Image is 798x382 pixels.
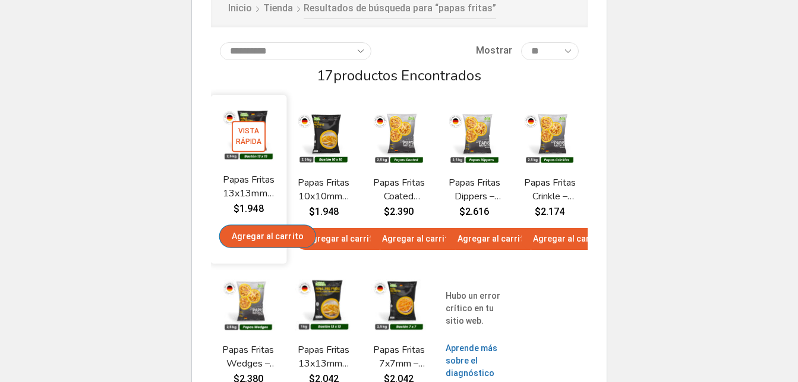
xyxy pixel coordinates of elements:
a: Agregar al carrito: “Papas Fritas 10x10mm - Corte Bastón - Caja 10 kg” [295,228,390,250]
span: Mostrar [476,44,512,58]
span: 17 [317,66,333,85]
p: Hubo un error crítico en tu sitio web. [446,290,503,327]
select: Pedido de la tienda [220,42,371,60]
span: $ [535,206,541,217]
a: Agregar al carrito: “Papas Fritas 13x13mm - Formato 2,5 kg - Caja 10 kg” [219,226,315,248]
a: Papas Fritas 7x7mm – Corte Bastón – Caja 10 kg [373,343,425,371]
a: Papas Fritas 13x13mm – Formato 2,5 kg – Caja 10 kg [222,173,275,201]
a: Agregar al carrito: “Papas Fritas Coated 10x10mm - Corte Bastón - Caja 10 kg” [370,228,465,250]
a: Papas Fritas 13x13mm – Formato 1 kg – Caja 10 kg [298,343,349,371]
bdi: 2.174 [535,206,564,217]
bdi: 2.616 [459,206,489,217]
a: Papas Fritas Coated 10x10mm – Corte Bastón – Caja 10 kg [373,176,425,203]
a: Agregar al carrito: “Papas Fritas Dippers - Corte Ondulado - Caja 10 kg” [446,228,541,250]
span: Vista Rápida [232,121,266,152]
span: productos encontrados [333,66,481,85]
a: Tienda [263,2,294,15]
a: Agregar al carrito: “Papas Fritas Crinkle - Corte Acordeón - Caja 10 kg” [521,228,616,250]
span: $ [384,206,390,217]
a: Papas Fritas 10x10mm – Corte Bastón – Caja 10 kg [298,176,349,203]
span: $ [459,206,465,217]
a: Papas Fritas Wedges – Corte Gajo – Caja 10 kg [222,343,274,371]
bdi: 1.948 [234,203,263,214]
span: $ [309,206,315,217]
bdi: 2.390 [384,206,414,217]
a: Inicio [228,2,253,15]
bdi: 1.948 [309,206,339,217]
a: Papas Fritas Dippers – Corte Ondulado – Caja 10 kg [449,176,500,203]
a: Papas Fritas Crinkle – Corte Acordeón – Caja 10 kg [524,176,576,203]
span: $ [234,203,239,214]
h1: Resultados de búsqueda para “papas fritas” [304,2,496,18]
